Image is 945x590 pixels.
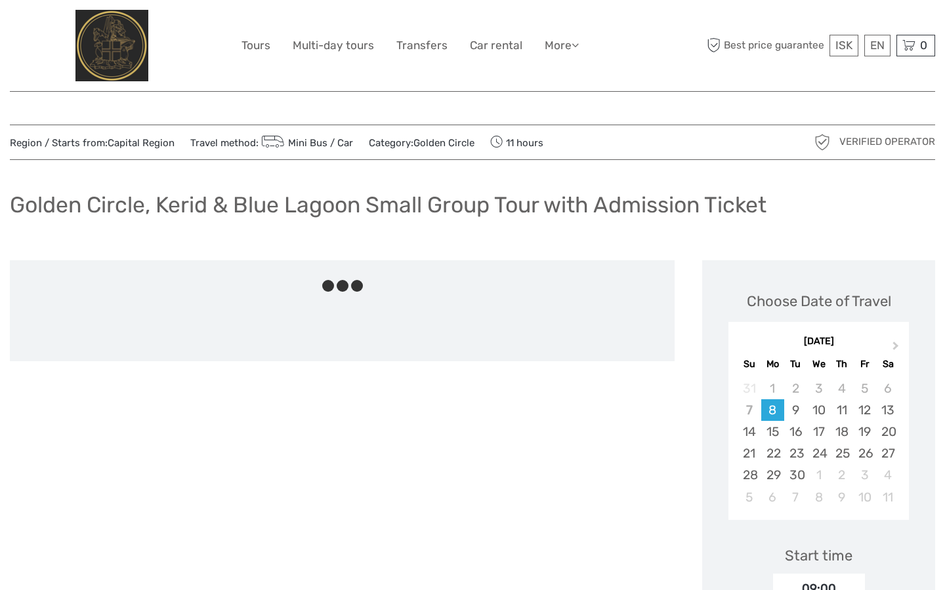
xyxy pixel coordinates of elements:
[108,137,175,149] a: Capital Region
[839,135,935,149] span: Verified Operator
[761,486,784,508] div: Choose Monday, October 6th, 2025
[853,464,876,486] div: Choose Friday, October 3rd, 2025
[807,355,830,373] div: We
[490,133,543,151] span: 11 hours
[761,464,784,486] div: Choose Monday, September 29th, 2025
[807,378,830,399] div: Not available Wednesday, September 3rd, 2025
[830,421,853,442] div: Choose Thursday, September 18th, 2025
[807,464,830,486] div: Choose Wednesday, October 1st, 2025
[830,399,853,421] div: Choose Thursday, September 11th, 2025
[413,137,474,149] a: Golden Circle
[738,464,761,486] div: Choose Sunday, September 28th, 2025
[738,378,761,399] div: Not available Sunday, August 31st, 2025
[241,36,270,55] a: Tours
[704,35,827,56] span: Best price guarantee
[784,486,807,508] div: Choose Tuesday, October 7th, 2025
[784,464,807,486] div: Choose Tuesday, September 30th, 2025
[876,486,899,508] div: Choose Saturday, October 11th, 2025
[738,355,761,373] div: Su
[876,355,899,373] div: Sa
[853,486,876,508] div: Choose Friday, October 10th, 2025
[785,545,852,566] div: Start time
[10,136,175,150] span: Region / Starts from:
[470,36,522,55] a: Car rental
[545,36,579,55] a: More
[807,399,830,421] div: Choose Wednesday, September 10th, 2025
[10,191,766,218] h1: Golden Circle, Kerid & Blue Lagoon Small Group Tour with Admission Ticket
[853,442,876,464] div: Choose Friday, September 26th, 2025
[738,442,761,464] div: Choose Sunday, September 21st, 2025
[738,399,761,421] div: Not available Sunday, September 7th, 2025
[887,338,908,359] button: Next Month
[835,39,852,52] span: ISK
[784,421,807,442] div: Choose Tuesday, September 16th, 2025
[190,133,353,151] span: Travel method:
[259,137,353,149] a: Mini Bus / Car
[853,399,876,421] div: Choose Friday, September 12th, 2025
[784,355,807,373] div: Tu
[853,378,876,399] div: Not available Friday, September 5th, 2025
[293,36,374,55] a: Multi-day tours
[830,486,853,508] div: Choose Thursday, October 9th, 2025
[784,442,807,464] div: Choose Tuesday, September 23rd, 2025
[784,399,807,421] div: Choose Tuesday, September 9th, 2025
[876,442,899,464] div: Choose Saturday, September 27th, 2025
[830,378,853,399] div: Not available Thursday, September 4th, 2025
[369,136,474,150] span: Category:
[761,378,784,399] div: Not available Monday, September 1st, 2025
[728,335,909,349] div: [DATE]
[830,355,853,373] div: Th
[75,10,148,81] img: City Center Hotel
[853,355,876,373] div: Fr
[807,486,830,508] div: Choose Wednesday, October 8th, 2025
[396,36,448,55] a: Transfers
[807,421,830,442] div: Choose Wednesday, September 17th, 2025
[876,378,899,399] div: Not available Saturday, September 6th, 2025
[747,291,891,311] div: Choose Date of Travel
[807,442,830,464] div: Choose Wednesday, September 24th, 2025
[738,421,761,442] div: Choose Sunday, September 14th, 2025
[918,39,929,52] span: 0
[876,421,899,442] div: Choose Saturday, September 20th, 2025
[830,442,853,464] div: Choose Thursday, September 25th, 2025
[784,378,807,399] div: Not available Tuesday, September 2nd, 2025
[738,486,761,508] div: Choose Sunday, October 5th, 2025
[876,399,899,421] div: Choose Saturday, September 13th, 2025
[761,355,784,373] div: Mo
[761,421,784,442] div: Choose Monday, September 15th, 2025
[876,464,899,486] div: Choose Saturday, October 4th, 2025
[761,442,784,464] div: Choose Monday, September 22nd, 2025
[761,399,784,421] div: Choose Monday, September 8th, 2025
[830,464,853,486] div: Choose Thursday, October 2nd, 2025
[812,132,833,153] img: verified_operator_grey_128.png
[732,378,904,508] div: month 2025-09
[864,35,891,56] div: EN
[853,421,876,442] div: Choose Friday, September 19th, 2025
